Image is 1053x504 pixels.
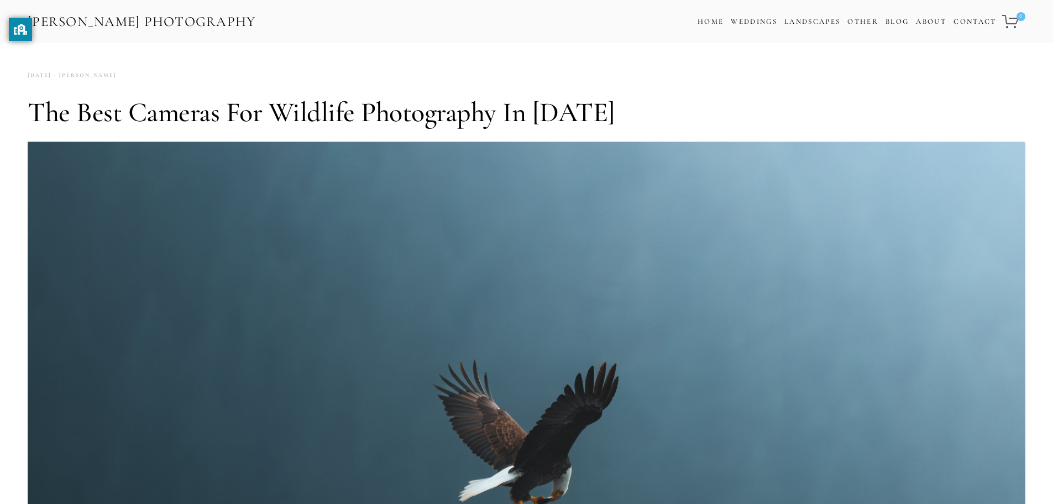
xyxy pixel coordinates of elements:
a: Other [847,17,878,26]
a: Weddings [731,17,777,26]
h1: The Best Cameras for Wildlife Photography in [DATE] [28,96,1025,129]
a: About [916,14,946,30]
a: Landscapes [784,17,840,26]
button: privacy banner [9,18,32,41]
a: 0 items in cart [1000,8,1026,35]
time: [DATE] [28,68,51,83]
a: [PERSON_NAME] Photography [27,9,257,34]
a: Home [698,14,724,30]
span: 0 [1017,12,1025,21]
a: [PERSON_NAME] [51,68,117,83]
a: Contact [954,14,996,30]
a: Blog [886,14,909,30]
